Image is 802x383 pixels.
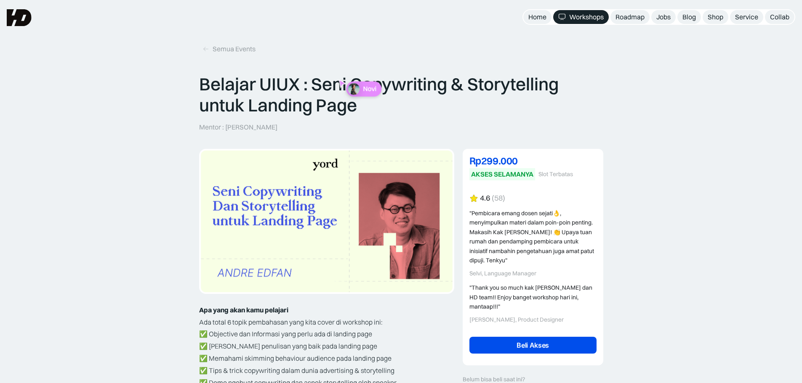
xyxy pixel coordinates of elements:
p: Mentor : [PERSON_NAME] [199,123,277,132]
p: Belajar UIUX : Seni Copywriting & Storytelling untuk Landing Page [199,74,603,116]
p: Novi [363,85,376,93]
div: [PERSON_NAME], Product Designer [469,316,597,323]
div: Collab [770,13,789,21]
a: Service [730,10,763,24]
div: "Pembicara emang dosen sejati👌, menyimpulkan materi dalam poin-poin penting. Makasih Kak [PERSON_... [469,209,597,265]
div: Selvi, Language Manager [469,270,597,277]
a: Beli Akses [469,337,597,354]
div: Workshops [569,13,604,21]
div: Service [735,13,758,21]
a: Shop [703,10,728,24]
a: Jobs [651,10,676,24]
div: Roadmap [615,13,645,21]
div: "Thank you so much kak [PERSON_NAME] dan HD team!! Enjoy banget workshop hari ini, mantaap!!!" [469,283,597,311]
a: Blog [677,10,701,24]
div: 4.6 [480,194,490,203]
div: Semua Events [213,45,256,53]
p: Ada total 6 topik pembahasan yang kita cover di workshop ini: [199,316,454,328]
a: Collab [765,10,794,24]
div: Slot Terbatas [538,171,573,178]
div: Blog [682,13,696,21]
a: Home [523,10,552,24]
a: Roadmap [610,10,650,24]
a: Semua Events [199,42,259,56]
div: Home [528,13,546,21]
div: Shop [708,13,723,21]
div: AKSES SELAMANYA [471,170,533,179]
div: Rp299.000 [469,156,597,166]
strong: Apa yang akan kamu pelajari [199,306,288,314]
a: Workshops [553,10,609,24]
div: Jobs [656,13,671,21]
div: (58) [492,194,505,203]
